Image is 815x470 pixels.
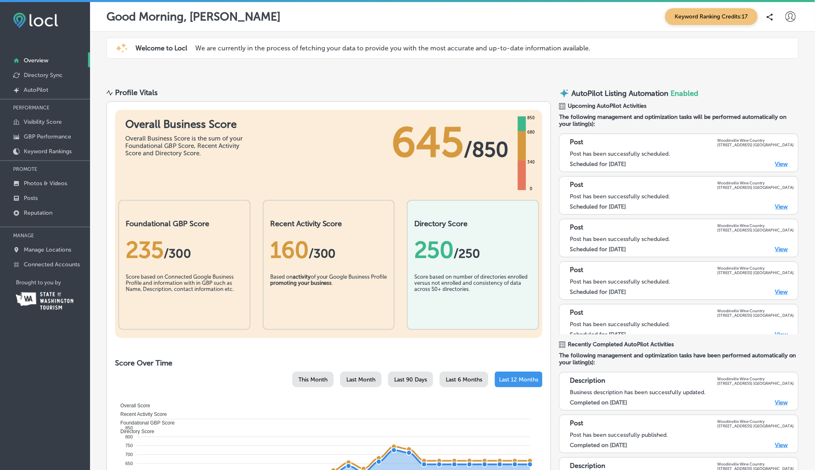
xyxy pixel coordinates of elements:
[125,461,133,466] tspan: 650
[718,381,794,386] p: [STREET_ADDRESS] [GEOGRAPHIC_DATA]
[126,236,243,263] div: 235
[298,376,327,383] span: This Month
[570,181,583,190] p: Post
[671,89,698,98] span: Enabled
[195,44,590,52] p: We are currently in the process of fetching your data to provide you with the most accurate and u...
[775,331,788,338] a: View
[775,161,788,168] a: View
[718,266,794,270] p: Woodinville Wine Country
[24,261,80,268] p: Connected Accounts
[570,321,794,328] div: Post has been successfully scheduled.
[718,138,794,143] p: Woodinville Wine Country
[446,376,482,383] span: Last 6 Months
[571,89,668,98] p: AutoPilot Listing Automation
[24,195,38,202] p: Posts
[570,389,794,396] div: Business description has been successfully updated.
[114,411,167,417] span: Recent Activity Score
[570,193,794,200] div: Post has been successfully scheduled.
[568,102,646,109] span: Upcoming AutoPilot Activities
[718,419,794,424] p: Woodinville Wine Country
[718,309,794,313] p: Woodinville Wine Country
[454,246,480,261] span: /250
[570,150,794,157] div: Post has been successfully scheduled.
[24,180,67,187] p: Photos & Videos
[125,443,133,448] tspan: 750
[24,72,63,79] p: Directory Sync
[414,274,532,315] div: Score based on number of directories enrolled versus not enrolled and consistency of data across ...
[718,462,794,466] p: Woodinville Wine Country
[464,137,508,162] span: / 850
[570,399,627,406] label: Completed on [DATE]
[24,148,72,155] p: Keyword Rankings
[570,377,605,386] p: Description
[775,442,788,449] a: View
[570,288,626,295] label: Scheduled for [DATE]
[570,431,794,438] div: Post has been successfully published.
[125,425,133,430] tspan: 850
[293,274,311,280] b: activity
[126,274,243,315] div: Score based on Connected Google Business Profile and information with in GBP such as Name, Descri...
[24,118,62,125] p: Visibility Score
[718,223,794,228] p: Woodinville Wine Country
[775,288,788,295] a: View
[125,118,248,131] h1: Overall Business Score
[125,452,133,457] tspan: 700
[559,114,799,127] span: The following management and optimization tasks will be performed automatically on your listing(s):
[114,429,154,434] span: Directory Score
[528,186,534,192] div: 0
[164,246,191,261] span: / 300
[414,219,532,228] h2: Directory Score
[125,434,133,439] tspan: 800
[115,359,542,368] h2: Score Over Time
[718,228,794,232] p: [STREET_ADDRESS] [GEOGRAPHIC_DATA]
[16,279,90,286] p: Brought to you by
[718,181,794,185] p: Woodinville Wine Country
[570,203,626,210] label: Scheduled for [DATE]
[391,118,464,167] span: 645
[394,376,427,383] span: Last 90 Days
[24,133,71,140] p: GBP Performance
[114,403,150,409] span: Overall Score
[106,10,280,23] p: Good Morning, [PERSON_NAME]
[24,86,48,93] p: AutoPilot
[13,13,58,28] img: fda3e92497d09a02dc62c9cd864e3231.png
[114,420,175,426] span: Foundational GBP Score
[125,135,248,157] div: Overall Business Score is the sum of your Foundational GBP Score, Recent Activity Score and Direc...
[499,376,538,383] span: Last 12 Months
[559,88,569,98] img: autopilot-icon
[346,376,375,383] span: Last Month
[526,159,536,166] div: 340
[24,246,71,253] p: Manage Locations
[126,219,243,228] h2: Foundational GBP Score
[16,292,73,310] img: Washington Tourism
[718,270,794,275] p: [STREET_ADDRESS] [GEOGRAPHIC_DATA]
[570,278,794,285] div: Post has been successfully scheduled.
[718,143,794,147] p: [STREET_ADDRESS] [GEOGRAPHIC_DATA]
[570,138,583,147] p: Post
[414,236,532,263] div: 250
[526,115,536,121] div: 850
[570,309,583,318] p: Post
[568,341,674,348] span: Recently Completed AutoPilot Activities
[570,442,627,449] label: Completed on [DATE]
[570,331,626,338] label: Scheduled for [DATE]
[665,8,758,25] span: Keyword Ranking Credits: 17
[270,274,388,315] div: Based on of your Google Business Profile .
[718,313,794,318] p: [STREET_ADDRESS] [GEOGRAPHIC_DATA]
[135,44,187,52] span: Welcome to Locl
[570,246,626,253] label: Scheduled for [DATE]
[115,88,158,97] div: Profile Vitals
[775,399,788,406] a: View
[570,419,583,428] p: Post
[570,266,583,275] p: Post
[270,236,388,263] div: 160
[570,161,626,168] label: Scheduled for [DATE]
[775,203,788,210] a: View
[270,219,388,228] h2: Recent Activity Score
[526,129,536,136] div: 680
[570,236,794,243] div: Post has been successfully scheduled.
[570,223,583,232] p: Post
[24,57,48,64] p: Overview
[24,209,52,216] p: Reputation
[718,424,794,428] p: [STREET_ADDRESS] [GEOGRAPHIC_DATA]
